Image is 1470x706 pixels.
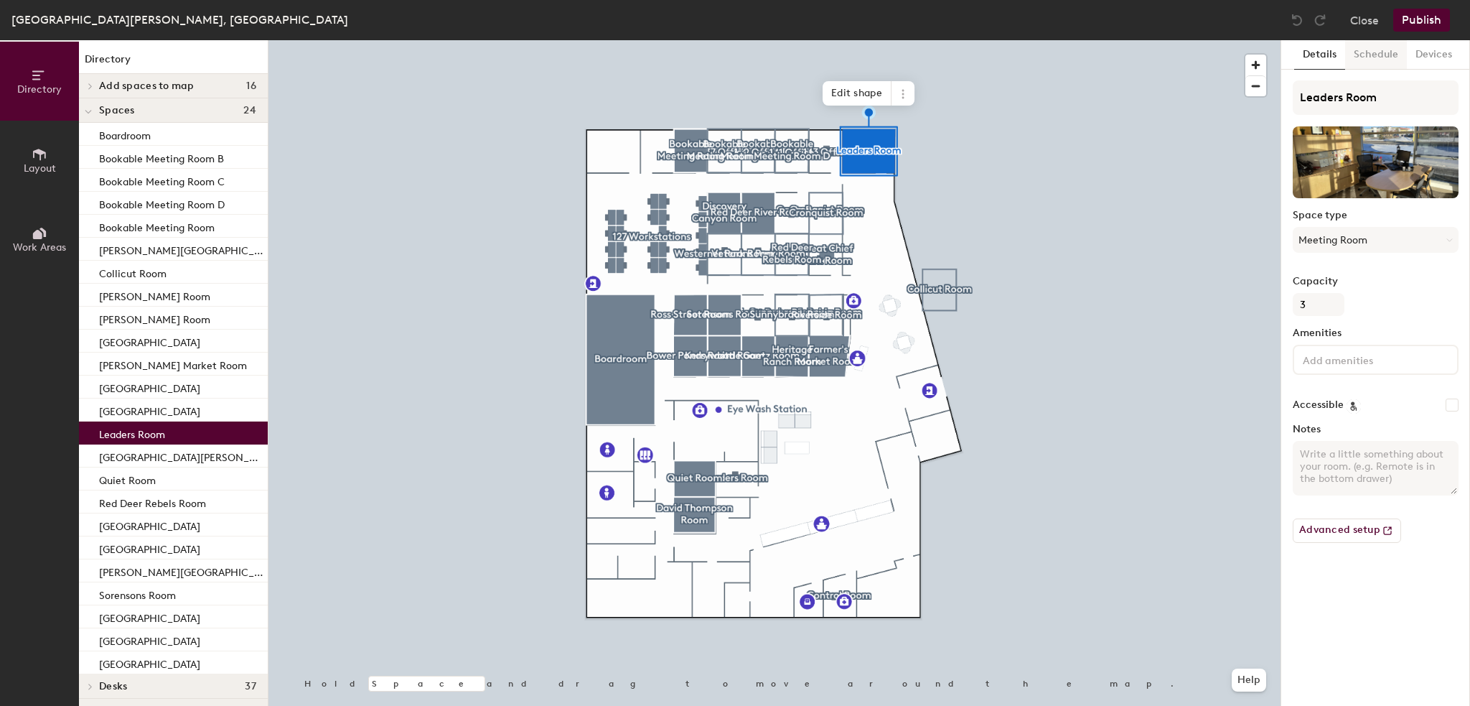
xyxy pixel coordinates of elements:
h1: Directory [79,52,268,74]
input: Add amenities [1300,350,1429,368]
span: 24 [243,105,256,116]
p: Leaders Room [99,424,165,441]
p: [PERSON_NAME] Room [99,310,210,326]
button: Close [1350,9,1379,32]
button: Schedule [1345,40,1407,70]
button: Help [1232,669,1266,692]
p: Sorensons Room [99,585,176,602]
p: Bookable Meeting Room D [99,195,225,211]
p: Boardroom [99,126,151,142]
span: Directory [17,83,62,96]
p: Quiet Room [99,470,156,487]
label: Amenities [1293,328,1459,339]
p: [GEOGRAPHIC_DATA] [99,333,200,349]
button: Details [1294,40,1345,70]
button: Advanced setup [1293,519,1401,543]
button: Publish [1393,9,1450,32]
span: Edit shape [823,81,891,106]
span: 16 [246,80,256,92]
p: Bookable Meeting Room B [99,149,224,165]
p: [PERSON_NAME] Market Room [99,356,247,372]
span: 37 [245,681,256,692]
p: Bookable Meeting Room [99,218,215,234]
button: Devices [1407,40,1461,70]
label: Notes [1293,424,1459,435]
img: The space named Leaders Room [1293,126,1459,198]
p: Bookable Meeting Room C [99,172,225,188]
button: Meeting Room [1293,227,1459,253]
p: [PERSON_NAME] Room [99,287,210,303]
span: Work Areas [13,241,66,254]
img: Undo [1290,13,1304,27]
p: [GEOGRAPHIC_DATA] [99,631,200,648]
p: [PERSON_NAME][GEOGRAPHIC_DATA] [99,241,265,257]
p: [GEOGRAPHIC_DATA] [99,539,200,556]
div: [GEOGRAPHIC_DATA][PERSON_NAME], [GEOGRAPHIC_DATA] [11,11,348,29]
img: Redo [1313,13,1327,27]
label: Capacity [1293,276,1459,287]
label: Accessible [1293,399,1344,411]
p: [GEOGRAPHIC_DATA] [99,516,200,533]
span: Spaces [99,105,135,116]
span: Desks [99,681,127,692]
p: [GEOGRAPHIC_DATA] [99,654,200,671]
p: [GEOGRAPHIC_DATA][PERSON_NAME] [99,447,265,464]
span: Add spaces to map [99,80,195,92]
p: [GEOGRAPHIC_DATA] [99,608,200,625]
span: Layout [24,162,56,175]
p: [GEOGRAPHIC_DATA] [99,401,200,418]
label: Space type [1293,210,1459,221]
p: [GEOGRAPHIC_DATA] [99,378,200,395]
p: [PERSON_NAME][GEOGRAPHIC_DATA] [99,562,265,579]
p: Red Deer Rebels Room [99,493,206,510]
p: Collicut Room [99,264,167,280]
